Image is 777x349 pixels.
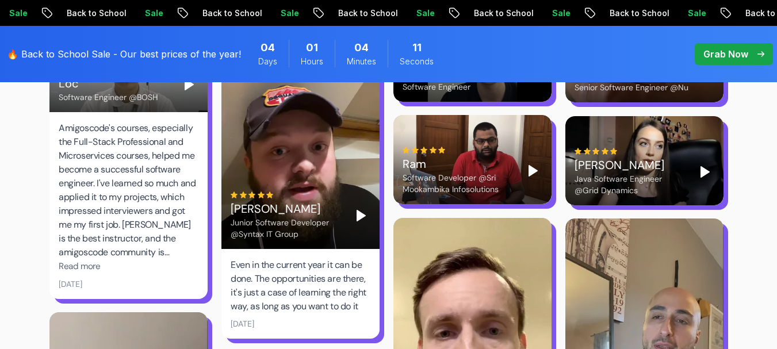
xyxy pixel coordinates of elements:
[403,172,515,195] div: Software Developer @Sri Mookambika Infosolutions
[393,7,430,19] p: Sale
[121,7,158,19] p: Sale
[59,91,158,103] div: Software Engineer @BOSH
[403,81,470,93] div: Software Engineer
[347,56,376,67] span: Minutes
[352,206,370,225] button: Play
[412,40,422,56] span: 11 Seconds
[306,40,318,56] span: 1 Hours
[43,7,121,19] p: Back to School
[258,56,277,67] span: Days
[400,56,434,67] span: Seconds
[354,40,369,56] span: 4 Minutes
[301,56,323,67] span: Hours
[703,47,748,61] p: Grab Now
[664,7,701,19] p: Sale
[257,7,294,19] p: Sale
[59,260,101,273] button: Read more
[403,156,515,172] div: Ram
[231,201,343,217] div: [PERSON_NAME]
[575,173,687,196] div: Java Software Engineer @Grid Dynamics
[529,7,565,19] p: Sale
[261,40,275,56] span: 4 Days
[450,7,529,19] p: Back to School
[575,157,687,173] div: [PERSON_NAME]
[575,82,697,93] div: Senior Software Engineer @Nu
[59,278,82,290] div: [DATE]
[315,7,393,19] p: Back to School
[59,121,198,259] div: Amigoscode's courses, especially the Full-Stack Professional and Microservices courses, helped me...
[180,75,198,94] button: Play
[59,75,158,91] div: Loc
[179,7,257,19] p: Back to School
[524,162,542,180] button: Play
[59,260,101,272] span: Read more
[7,47,241,61] p: 🔥 Back to School Sale - Our best prices of the year!
[231,217,343,240] div: Junior Software Developer @Syntax IT Group
[696,163,714,181] button: Play
[231,258,370,313] div: Even in the current year it can be done. The opportunities are there, it's just a case of learnin...
[231,318,254,329] div: [DATE]
[586,7,664,19] p: Back to School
